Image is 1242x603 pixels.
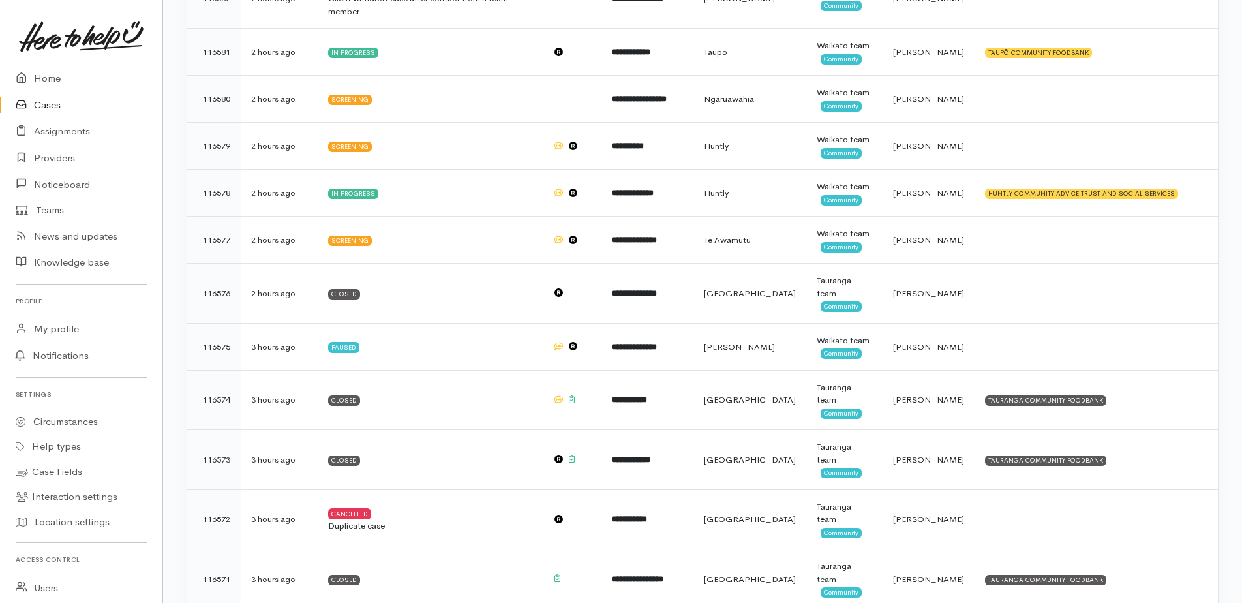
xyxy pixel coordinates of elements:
span: Community [821,101,862,112]
span: Te Awamutu [704,234,751,245]
div: Cancelled [328,508,371,519]
td: 3 hours ago [241,370,318,430]
td: 116581 [187,29,241,76]
td: 116579 [187,123,241,170]
span: [PERSON_NAME] [893,454,964,465]
span: Huntly [704,140,729,151]
div: Paused [328,342,359,352]
div: Screening [328,95,372,105]
span: Community [821,148,862,159]
div: Waikato team [817,86,872,99]
td: 116577 [187,217,241,264]
span: [PERSON_NAME] [893,93,964,104]
div: TAURANGA COMMUNITY FOODBANK [985,395,1106,406]
div: Waikato team [817,227,872,240]
div: Closed [328,575,360,585]
span: [PERSON_NAME] [893,187,964,198]
td: 2 hours ago [241,29,318,76]
div: Waikato team [817,334,872,347]
td: 3 hours ago [241,430,318,490]
div: Screening [328,142,372,152]
span: [GEOGRAPHIC_DATA] [704,454,796,465]
span: [PERSON_NAME] [893,234,964,245]
td: 3 hours ago [241,489,318,549]
td: 2 hours ago [241,217,318,264]
span: [GEOGRAPHIC_DATA] [704,394,796,405]
td: 116573 [187,430,241,490]
span: [GEOGRAPHIC_DATA] [704,288,796,299]
span: [PERSON_NAME] [893,574,964,585]
div: Tauranga team [817,381,872,407]
span: [GEOGRAPHIC_DATA] [704,574,796,585]
div: Tauranga team [817,274,872,300]
span: Community [821,242,862,253]
h6: Profile [16,292,147,310]
td: 116574 [187,370,241,430]
div: Waikato team [817,133,872,146]
div: Waikato team [817,180,872,193]
div: Screening [328,236,372,246]
span: [PERSON_NAME] [893,46,964,57]
div: Closed [328,289,360,300]
div: Closed [328,456,360,466]
td: 2 hours ago [241,170,318,217]
span: Community [821,409,862,419]
div: Tauranga team [817,501,872,526]
div: In progress [328,48,378,58]
div: Duplicate case [328,519,531,533]
span: Community [821,54,862,65]
div: Closed [328,395,360,406]
span: [PERSON_NAME] [893,288,964,299]
td: 2 hours ago [241,264,318,324]
td: 116580 [187,76,241,123]
span: Taupō [704,46,727,57]
span: Community [821,468,862,478]
span: Community [821,528,862,538]
span: [GEOGRAPHIC_DATA] [704,514,796,525]
td: 116578 [187,170,241,217]
td: 2 hours ago [241,76,318,123]
span: Ngāruawāhia [704,93,754,104]
span: [PERSON_NAME] [893,140,964,151]
div: Waikato team [817,39,872,52]
div: HUNTLY COMMUNITY ADVICE TRUST AND SOCIAL SERVICES [985,189,1178,199]
span: Community [821,348,862,359]
span: Community [821,587,862,598]
h6: Access control [16,551,147,568]
span: Community [821,301,862,312]
div: Tauranga team [817,441,872,466]
td: 116575 [187,323,241,370]
span: [PERSON_NAME] [893,341,964,352]
span: [PERSON_NAME] [893,514,964,525]
span: [PERSON_NAME] [704,341,775,352]
td: 116576 [187,264,241,324]
span: Community [821,195,862,206]
td: 116572 [187,489,241,549]
span: [PERSON_NAME] [893,394,964,405]
td: 2 hours ago [241,123,318,170]
td: 3 hours ago [241,323,318,370]
h6: Settings [16,386,147,403]
span: Huntly [704,187,729,198]
div: TAURANGA COMMUNITY FOODBANK [985,456,1106,466]
div: TAUPŌ COMMUNITY FOODBANK [985,48,1092,58]
div: TAURANGA COMMUNITY FOODBANK [985,575,1106,585]
div: Tauranga team [817,560,872,585]
div: In progress [328,189,378,199]
span: Community [821,1,862,11]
